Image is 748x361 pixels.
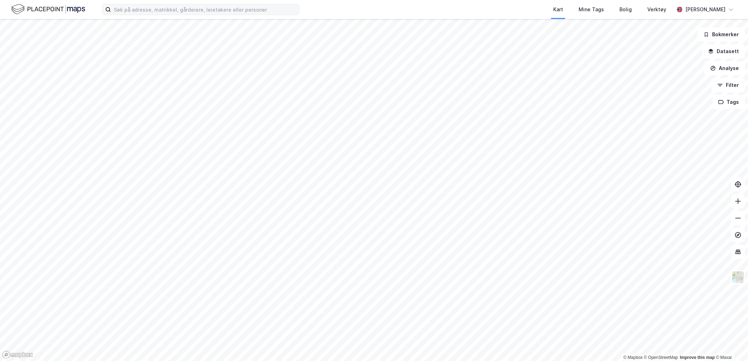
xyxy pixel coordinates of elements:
[647,5,666,14] div: Verktøy
[713,327,748,361] iframe: Chat Widget
[685,5,725,14] div: [PERSON_NAME]
[11,3,85,15] img: logo.f888ab2527a4732fd821a326f86c7f29.svg
[111,4,299,15] input: Søk på adresse, matrikkel, gårdeiere, leietakere eller personer
[553,5,563,14] div: Kart
[619,5,632,14] div: Bolig
[579,5,604,14] div: Mine Tags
